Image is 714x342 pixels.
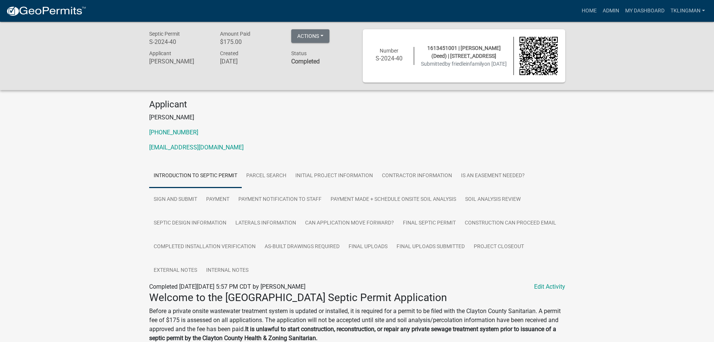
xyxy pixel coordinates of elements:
a: As-Built Drawings Required [260,235,344,259]
h6: S-2024-40 [370,55,409,62]
a: [PHONE_NUMBER] [149,129,198,136]
p: [PERSON_NAME] [149,113,565,122]
a: Parcel search [242,164,291,188]
span: Septic Permit [149,31,180,37]
strong: Completed [291,58,320,65]
span: Applicant [149,50,171,56]
a: Admin [600,4,622,18]
a: Contractor Information [377,164,457,188]
a: Can Application Move Forward? [301,211,398,235]
span: Submitted on [DATE] [421,61,507,67]
h4: Applicant [149,99,565,110]
a: Is an Easement Needed? [457,164,529,188]
h6: $175.00 [220,38,280,45]
a: Final Uploads Submitted [392,235,469,259]
a: Sign and Submit [149,188,202,212]
span: Number [380,48,398,54]
button: Actions [291,29,329,43]
strong: It is unlawful to start construction, reconstruction, or repair any private sewage treatment syst... [149,325,556,342]
h6: [DATE] [220,58,280,65]
span: Amount Paid [220,31,250,37]
a: Initial Project Information [291,164,377,188]
h3: Welcome to the [GEOGRAPHIC_DATA] Septic Permit Application [149,291,565,304]
a: Payment [202,188,234,212]
a: Septic Design Information [149,211,231,235]
a: tklingman [668,4,708,18]
a: Home [579,4,600,18]
span: Created [220,50,238,56]
a: Construction Can Proceed Email [460,211,561,235]
a: My Dashboard [622,4,668,18]
span: by friedleinfamily [445,61,484,67]
a: Final Uploads [344,235,392,259]
a: Soil Analysis Review [461,188,525,212]
a: [EMAIL_ADDRESS][DOMAIN_NAME] [149,144,244,151]
span: Completed [DATE][DATE] 5:57 PM CDT by [PERSON_NAME] [149,283,305,290]
span: Status [291,50,307,56]
a: Completed Installation Verification [149,235,260,259]
a: Edit Activity [534,282,565,291]
a: Payment Made + Schedule Onsite Soil Analysis [326,188,461,212]
span: 1613451001 | [PERSON_NAME] (Deed) | [STREET_ADDRESS] [427,45,501,59]
h6: S-2024-40 [149,38,209,45]
img: QR code [519,37,558,75]
a: Final Septic Permit [398,211,460,235]
h6: [PERSON_NAME] [149,58,209,65]
a: Payment Notification to Staff [234,188,326,212]
a: Introduction to Septic Permit [149,164,242,188]
a: Laterals Information [231,211,301,235]
a: Project Closeout [469,235,528,259]
a: Internal Notes [202,259,253,283]
a: External Notes [149,259,202,283]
